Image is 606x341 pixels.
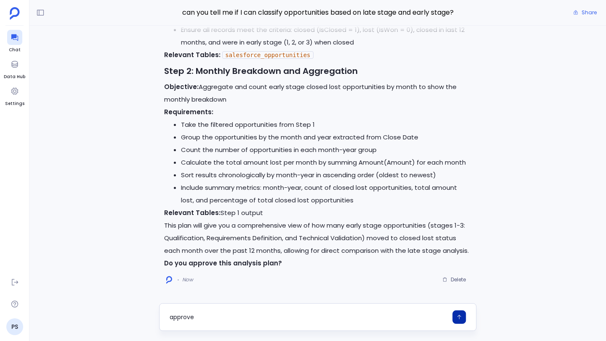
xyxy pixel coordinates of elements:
span: Delete [451,276,466,283]
span: Chat [7,47,22,53]
li: Count the number of opportunities in each month-year group [181,144,471,156]
button: Share [568,7,602,18]
li: Include summary metrics: month-year, count of closed lost opportunities, total amount lost, and p... [181,181,471,207]
strong: Relevant Tables: [164,50,221,59]
li: Calculate the total amount lost per month by summing Amount(Amount) for each month [181,156,471,169]
span: Data Hub [4,73,25,80]
p: Aggregate and count early stage closed lost opportunities by month to show the monthly breakdown [164,81,471,106]
code: salesforce_opportunities [222,51,313,59]
strong: Relevant Tables: [164,208,221,217]
strong: Objective: [164,82,199,91]
p: Step 1 output [164,207,471,219]
li: Group the opportunities by the month and year extracted from Close Date [181,131,471,144]
img: petavue logo [10,7,20,20]
h3: Step 2: Monthly Breakdown and Aggregation [164,65,471,77]
a: Chat [7,30,22,53]
a: Data Hub [4,57,25,80]
textarea: approve [170,313,447,321]
li: Sort results chronologically by month-year in ascending order (oldest to newest) [181,169,471,181]
button: Delete [437,273,471,286]
p: This plan will give you a comprehensive view of how many early stage opportunities (stages 1-3: Q... [164,219,471,257]
strong: Requirements: [164,108,213,116]
a: PS [6,318,23,335]
img: logo [166,276,172,284]
li: Take the filtered opportunities from Step 1 [181,118,471,131]
span: Now [182,276,193,283]
span: Share [582,9,597,16]
a: Settings [5,84,24,107]
span: can you tell me if I can classify opportunities based on late stage and early stage? [159,7,476,18]
strong: Do you approve this analysis plan? [164,259,282,268]
span: Settings [5,100,24,107]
